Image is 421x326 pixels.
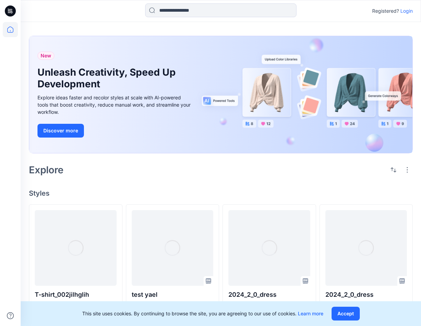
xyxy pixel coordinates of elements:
p: Registered? [372,7,399,15]
div: Explore ideas faster and recolor styles at scale with AI-powered tools that boost creativity, red... [37,94,192,116]
p: Login [400,7,413,15]
h2: Explore [29,164,64,175]
p: test yael [132,290,214,300]
p: This site uses cookies. By continuing to browse the site, you are agreeing to our use of cookies. [82,309,323,318]
p: 2024_2_0_dress [325,290,407,300]
a: Discover more [37,124,192,138]
p: 2024_2_0_dress [228,290,310,300]
p: T-shirt_002jilhglih [35,290,117,300]
h4: Styles [29,189,413,197]
span: New [41,53,51,58]
button: Discover more [37,124,84,138]
h1: Unleash Creativity, Speed Up Development [37,67,182,90]
button: Accept [332,307,360,320]
a: Learn more [298,311,323,316]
